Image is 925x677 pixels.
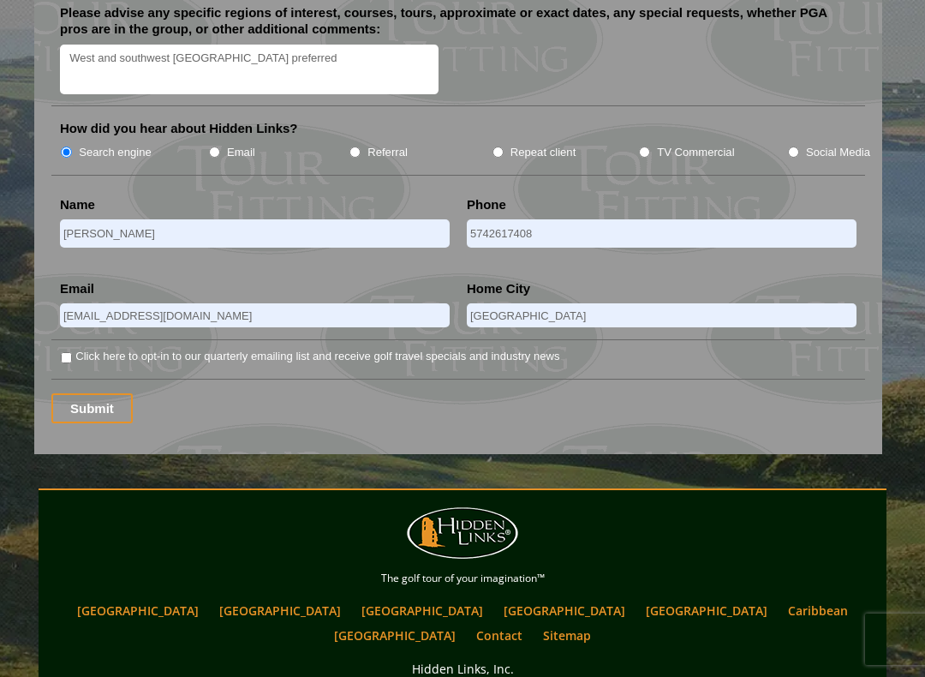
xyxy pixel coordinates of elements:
[495,598,634,623] a: [GEOGRAPHIC_DATA]
[657,144,734,161] label: TV Commercial
[367,144,408,161] label: Referral
[468,623,531,648] a: Contact
[353,598,492,623] a: [GEOGRAPHIC_DATA]
[211,598,349,623] a: [GEOGRAPHIC_DATA]
[467,196,506,213] label: Phone
[75,348,559,365] label: Click here to opt-in to our quarterly emailing list and receive golf travel specials and industry...
[806,144,870,161] label: Social Media
[60,280,94,297] label: Email
[60,4,856,38] label: Please advise any specific regions of interest, courses, tours, approximate or exact dates, any s...
[79,144,152,161] label: Search engine
[60,196,95,213] label: Name
[43,569,882,588] p: The golf tour of your imagination™
[779,598,856,623] a: Caribbean
[534,623,600,648] a: Sitemap
[51,393,133,423] input: Submit
[60,120,298,137] label: How did you hear about Hidden Links?
[510,144,576,161] label: Repeat client
[467,280,530,297] label: Home City
[325,623,464,648] a: [GEOGRAPHIC_DATA]
[69,598,207,623] a: [GEOGRAPHIC_DATA]
[637,598,776,623] a: [GEOGRAPHIC_DATA]
[227,144,255,161] label: Email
